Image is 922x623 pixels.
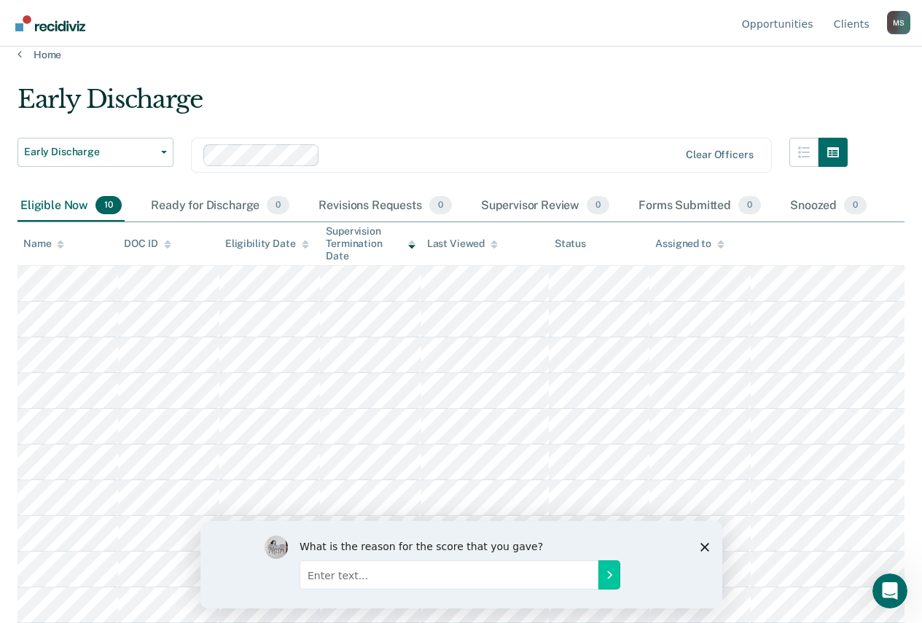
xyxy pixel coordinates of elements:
[17,85,848,126] div: Early Discharge
[200,521,722,608] iframe: Survey by Kim from Recidiviz
[655,238,724,250] div: Assigned to
[17,138,173,167] button: Early Discharge
[686,149,753,161] div: Clear officers
[267,196,289,215] span: 0
[95,196,122,215] span: 10
[124,238,171,250] div: DOC ID
[636,190,764,222] div: Forms Submitted0
[316,190,454,222] div: Revisions Requests0
[587,196,609,215] span: 0
[24,146,155,158] span: Early Discharge
[738,196,761,215] span: 0
[555,238,586,250] div: Status
[427,238,498,250] div: Last Viewed
[844,196,867,215] span: 0
[326,225,415,262] div: Supervision Termination Date
[148,190,292,222] div: Ready for Discharge0
[225,238,309,250] div: Eligibility Date
[17,48,905,61] a: Home
[23,238,64,250] div: Name
[15,15,85,31] img: Recidiviz
[429,196,452,215] span: 0
[887,11,910,34] button: Profile dropdown button
[872,573,907,608] iframe: Intercom live chat
[787,190,870,222] div: Snoozed0
[17,190,125,222] div: Eligible Now10
[478,190,613,222] div: Supervisor Review0
[887,11,910,34] div: M S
